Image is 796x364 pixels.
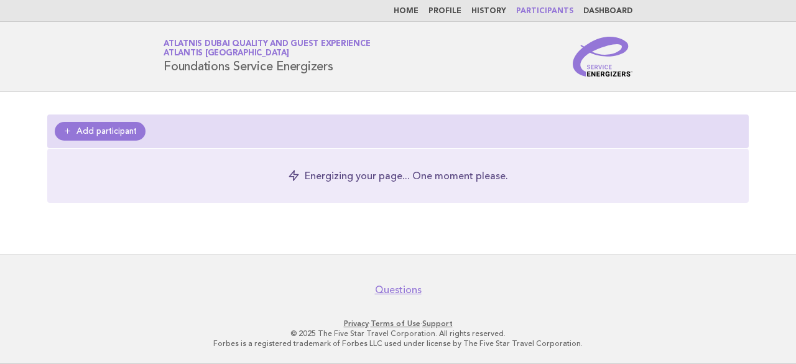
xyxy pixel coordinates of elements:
[55,122,146,141] a: Add participant
[583,7,632,15] a: Dashboard
[344,319,369,328] a: Privacy
[394,7,419,15] a: Home
[164,40,370,73] h1: Foundations Service Energizers
[17,319,779,329] p: · ·
[305,169,508,183] p: Energizing your page... One moment please.
[516,7,573,15] a: Participants
[17,338,779,348] p: Forbes is a registered trademark of Forbes LLC used under license by The Five Star Travel Corpora...
[375,284,422,296] a: Questions
[164,50,289,58] span: Atlantis [GEOGRAPHIC_DATA]
[471,7,506,15] a: History
[428,7,461,15] a: Profile
[371,319,420,328] a: Terms of Use
[164,40,370,57] a: Atlatnis Dubai Quality and Guest ExperienceAtlantis [GEOGRAPHIC_DATA]
[422,319,453,328] a: Support
[17,329,779,338] p: © 2025 The Five Star Travel Corporation. All rights reserved.
[573,37,632,77] img: Service Energizers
